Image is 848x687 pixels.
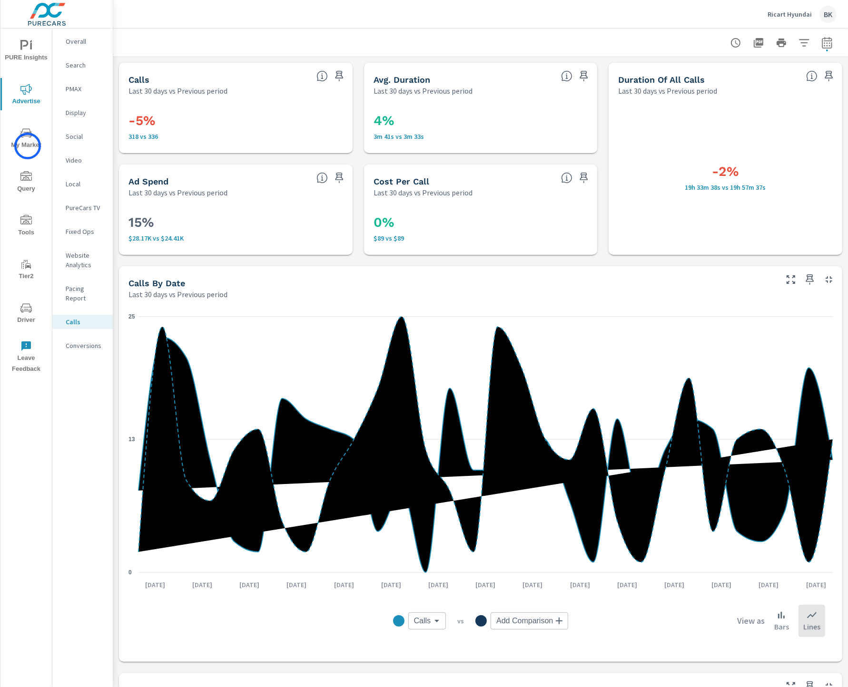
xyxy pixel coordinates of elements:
[233,580,266,590] p: [DATE]
[658,580,691,590] p: [DATE]
[374,234,588,242] p: $89 vs $89
[128,113,343,129] h3: -5%
[611,580,644,590] p: [DATE]
[563,580,597,590] p: [DATE]
[3,340,49,375] span: Leave Feedback
[561,172,572,184] span: PureCars Ad Spend/Calls.
[52,248,113,272] div: Website Analytics
[818,33,837,52] button: Select Date Range
[3,302,49,326] span: Driver
[374,113,588,129] h3: 4%
[618,184,833,191] p: 19h 33m 38s vs 19h 57m 37s
[752,580,786,590] p: [DATE]
[806,70,818,82] span: The Total Duration of all calls.
[66,341,105,350] p: Conversions
[414,616,431,626] span: Calls
[66,108,105,117] p: Display
[316,172,328,184] span: Sum of PureCars Ad Spend.
[561,70,572,82] span: Average Duration of each call.
[516,580,550,590] p: [DATE]
[0,29,52,378] div: nav menu
[66,37,105,46] p: Overall
[66,60,105,70] p: Search
[66,179,105,189] p: Local
[128,278,185,288] h5: Calls By Date
[52,106,113,120] div: Display
[52,58,113,72] div: Search
[52,315,113,329] div: Calls
[491,612,568,629] div: Add Comparison
[128,289,227,300] p: Last 30 days vs Previous period
[128,214,343,231] h3: 15%
[408,612,446,629] div: Calls
[3,215,49,238] span: Tools
[374,75,430,85] h5: Avg. Duration
[128,176,168,186] h5: Ad Spend
[3,171,49,194] span: Query
[66,132,105,141] p: Social
[128,569,132,576] text: 0
[128,187,227,198] p: Last 30 days vs Previous period
[749,33,768,52] button: "Export Report to PDF"
[52,201,113,215] div: PureCars TV
[52,177,113,191] div: Local
[705,580,738,590] p: [DATE]
[52,281,113,305] div: Pacing Report
[128,85,227,97] p: Last 30 days vs Previous period
[128,313,135,320] text: 25
[3,40,49,63] span: PURE Insights
[819,6,837,23] div: BK
[783,272,799,287] button: Make Fullscreen
[52,224,113,239] div: Fixed Ops
[3,259,49,282] span: Tier2
[186,580,219,590] p: [DATE]
[3,127,49,151] span: My Market
[374,133,588,140] p: 3m 41s vs 3m 33s
[280,580,314,590] p: [DATE]
[128,234,343,242] p: $28,174 vs $24,414
[128,75,149,85] h5: Calls
[576,170,592,185] span: Save this to your personalized report
[446,617,475,625] p: vs
[52,129,113,144] div: Social
[618,85,717,97] p: Last 30 days vs Previous period
[138,580,172,590] p: [DATE]
[821,68,837,84] span: Save this to your personalized report
[576,68,592,84] span: Save this to your personalized report
[374,187,473,198] p: Last 30 days vs Previous period
[66,203,105,213] p: PureCars TV
[66,251,105,270] p: Website Analytics
[496,616,553,626] span: Add Comparison
[128,436,135,443] text: 13
[3,84,49,107] span: Advertise
[316,70,328,82] span: Total number of calls.
[422,580,455,590] p: [DATE]
[795,33,814,52] button: Apply Filters
[52,153,113,167] div: Video
[374,85,473,97] p: Last 30 days vs Previous period
[52,339,113,353] div: Conversions
[375,580,408,590] p: [DATE]
[66,155,105,165] p: Video
[469,580,502,590] p: [DATE]
[374,176,429,186] h5: Cost Per Call
[774,621,789,632] p: Bars
[799,580,833,590] p: [DATE]
[128,133,343,140] p: 318 vs 336
[768,10,812,19] p: Ricart Hyundai
[802,272,818,287] span: Save this to your personalized report
[618,164,833,180] h3: -2%
[52,82,113,96] div: PMAX
[772,33,791,52] button: Print Report
[803,621,820,632] p: Lines
[332,68,347,84] span: Save this to your personalized report
[618,75,705,85] h5: Duration of all Calls
[327,580,361,590] p: [DATE]
[374,214,588,231] h3: 0%
[66,317,105,327] p: Calls
[66,227,105,236] p: Fixed Ops
[66,84,105,94] p: PMAX
[821,272,837,287] button: Minimize Widget
[737,616,765,626] h6: View as
[332,170,347,185] span: Save this to your personalized report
